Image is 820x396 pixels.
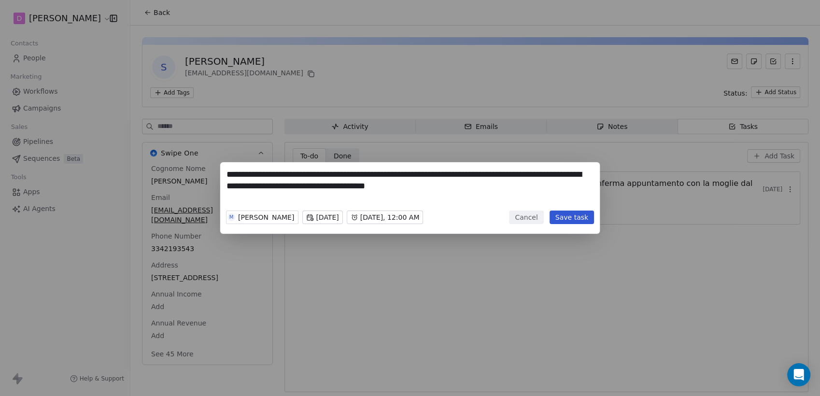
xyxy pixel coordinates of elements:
button: [DATE] [302,211,342,224]
span: [DATE], 12:00 AM [360,212,420,222]
button: [DATE], 12:00 AM [347,211,424,224]
span: [DATE] [316,212,339,222]
button: Cancel [509,211,543,224]
div: M [229,213,234,221]
div: [PERSON_NAME] [238,214,294,221]
button: Save task [550,211,594,224]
